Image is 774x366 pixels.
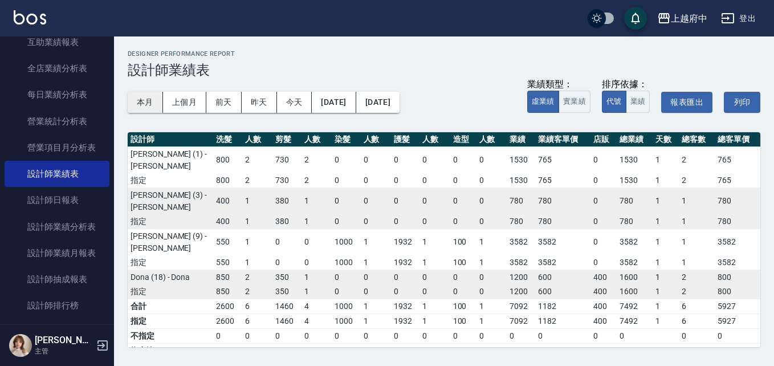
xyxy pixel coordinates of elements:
[715,270,760,284] td: 800
[163,92,206,113] button: 上個月
[302,284,332,299] td: 1
[715,328,760,343] td: 0
[590,188,617,214] td: 0
[302,299,332,314] td: 4
[507,284,536,299] td: 1200
[272,314,302,328] td: 1460
[535,284,590,299] td: 600
[653,299,679,314] td: 1
[332,255,361,270] td: 1000
[361,188,391,214] td: 0
[653,147,679,173] td: 1
[332,132,361,147] th: 染髮
[213,270,242,284] td: 850
[302,314,332,328] td: 4
[242,328,272,343] td: 0
[535,147,590,173] td: 765
[450,132,476,147] th: 造型
[302,328,332,343] td: 0
[715,314,760,328] td: 5927
[242,147,272,173] td: 2
[507,188,536,214] td: 780
[213,173,242,188] td: 800
[213,214,242,229] td: 400
[590,299,617,314] td: 400
[312,92,356,113] button: [DATE]
[213,147,242,173] td: 800
[391,328,420,343] td: 0
[128,284,213,299] td: 指定
[450,299,476,314] td: 100
[5,161,109,187] a: 設計師業績表
[617,229,653,255] td: 3582
[590,270,617,284] td: 400
[624,7,647,30] button: save
[14,10,46,25] img: Logo
[653,255,679,270] td: 1
[653,7,712,30] button: 上越府中
[535,314,590,328] td: 1182
[419,270,450,284] td: 0
[361,173,391,188] td: 0
[679,229,715,255] td: 1
[272,188,302,214] td: 380
[450,284,476,299] td: 0
[450,270,476,284] td: 0
[302,132,332,147] th: 人數
[361,270,391,284] td: 0
[5,292,109,319] a: 設計師排行榜
[535,299,590,314] td: 1182
[617,214,653,229] td: 780
[391,214,420,229] td: 0
[476,229,507,255] td: 1
[507,147,536,173] td: 1530
[715,147,760,173] td: 765
[476,214,507,229] td: 0
[419,147,450,173] td: 0
[679,188,715,214] td: 1
[242,214,272,229] td: 1
[5,319,109,345] a: 商品銷售排行榜
[242,299,272,314] td: 6
[213,314,242,328] td: 2600
[242,255,272,270] td: 1
[535,270,590,284] td: 600
[679,299,715,314] td: 6
[361,299,391,314] td: 1
[661,92,712,113] button: 報表匯出
[242,188,272,214] td: 1
[617,132,653,147] th: 總業績
[716,8,760,29] button: 登出
[361,229,391,255] td: 1
[617,299,653,314] td: 7492
[724,92,760,113] button: 列印
[213,328,242,343] td: 0
[507,270,536,284] td: 1200
[242,270,272,284] td: 2
[535,328,590,343] td: 0
[242,314,272,328] td: 6
[128,132,213,147] th: 設計師
[391,147,420,173] td: 0
[653,214,679,229] td: 1
[128,255,213,270] td: 指定
[302,188,332,214] td: 1
[419,343,450,358] td: 100%
[242,173,272,188] td: 2
[590,314,617,328] td: 400
[272,270,302,284] td: 350
[242,229,272,255] td: 1
[332,188,361,214] td: 0
[419,188,450,214] td: 0
[450,173,476,188] td: 0
[476,255,507,270] td: 1
[450,328,476,343] td: 0
[476,314,507,328] td: 1
[5,135,109,161] a: 營業項目月分析表
[653,188,679,214] td: 1
[128,92,163,113] button: 本月
[590,214,617,229] td: 0
[272,284,302,299] td: 350
[272,132,302,147] th: 剪髮
[476,188,507,214] td: 0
